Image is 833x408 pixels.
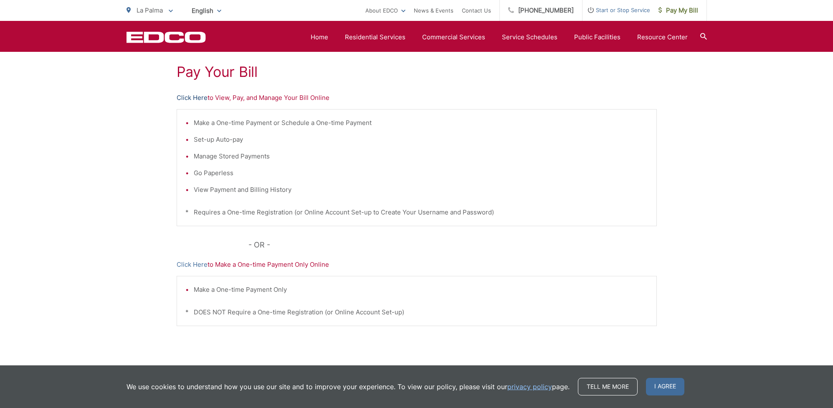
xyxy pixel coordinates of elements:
a: privacy policy [507,382,552,392]
li: Make a One-time Payment or Schedule a One-time Payment [194,118,648,128]
p: * Requires a One-time Registration (or Online Account Set-up to Create Your Username and Password) [185,207,648,217]
li: Make a One-time Payment Only [194,285,648,295]
li: View Payment and Billing History [194,185,648,195]
p: We use cookies to understand how you use our site and to improve your experience. To view our pol... [127,382,570,392]
a: Public Facilities [574,32,620,42]
a: Commercial Services [422,32,485,42]
a: Residential Services [345,32,405,42]
p: * DOES NOT Require a One-time Registration (or Online Account Set-up) [185,307,648,317]
a: News & Events [414,5,453,15]
a: Tell me more [578,378,638,395]
li: Set-up Auto-pay [194,135,648,145]
a: Click Here [177,260,208,270]
a: Resource Center [637,32,688,42]
li: Manage Stored Payments [194,151,648,161]
a: About EDCO [365,5,405,15]
p: to View, Pay, and Manage Your Bill Online [177,93,657,103]
span: English [185,3,228,18]
li: Go Paperless [194,168,648,178]
a: Home [311,32,328,42]
a: Service Schedules [502,32,557,42]
a: EDCD logo. Return to the homepage. [127,31,206,43]
a: Click Here [177,93,208,103]
span: La Palma [137,6,163,14]
h1: Pay Your Bill [177,64,657,80]
p: - OR - [248,239,657,251]
a: Contact Us [462,5,491,15]
span: Pay My Bill [658,5,698,15]
p: to Make a One-time Payment Only Online [177,260,657,270]
span: I agree [646,378,684,395]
